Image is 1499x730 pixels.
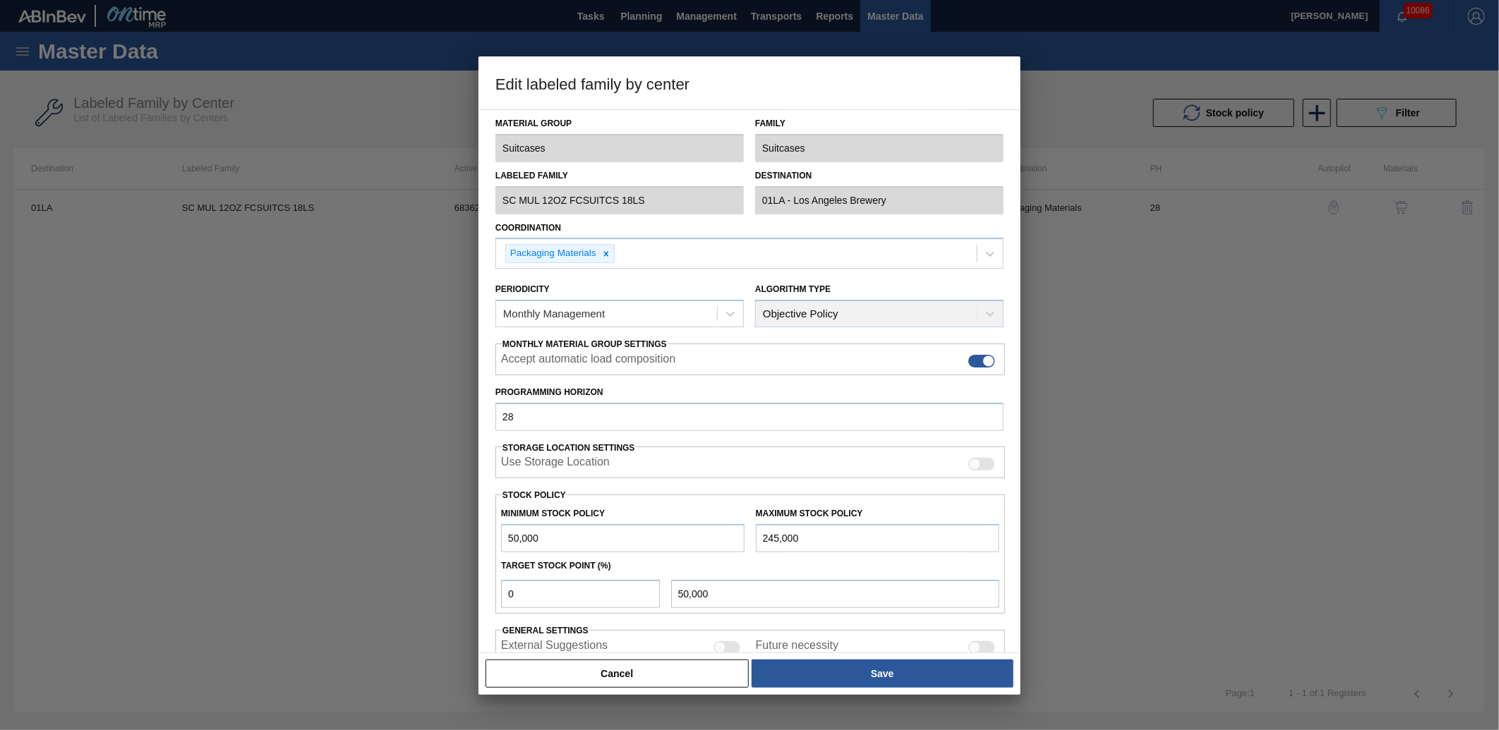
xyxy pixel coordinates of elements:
label: Destination [755,166,1004,186]
span: Monthly Material Group Settings [502,339,667,349]
label: Programming Horizon [495,382,1004,403]
label: Minimum Stock Policy [501,509,605,518]
button: Save [752,659,1013,688]
label: Material Group [495,114,744,134]
label: Labeled Family [495,166,744,186]
label: External Suggestions [501,639,608,656]
h3: Edit labeled family by center [478,56,1021,110]
label: Target Stock Point (%) [501,561,611,571]
label: Stock Policy [502,490,566,500]
label: Coordination [495,223,561,233]
span: General settings [502,626,589,635]
label: When enabled, the system will display stocks from different storage locations. [501,456,610,473]
label: Future necessity [756,639,838,656]
div: Packaging Materials [506,245,598,262]
label: Family [755,114,1004,134]
span: Storage Location Settings [502,443,635,453]
label: Algorithm Type [755,284,831,294]
label: Maximum Stock Policy [756,509,863,518]
label: Accept automatic load composition [501,353,675,370]
label: Periodicity [495,284,550,294]
div: Monthly Management [503,308,605,320]
button: Cancel [486,659,749,688]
